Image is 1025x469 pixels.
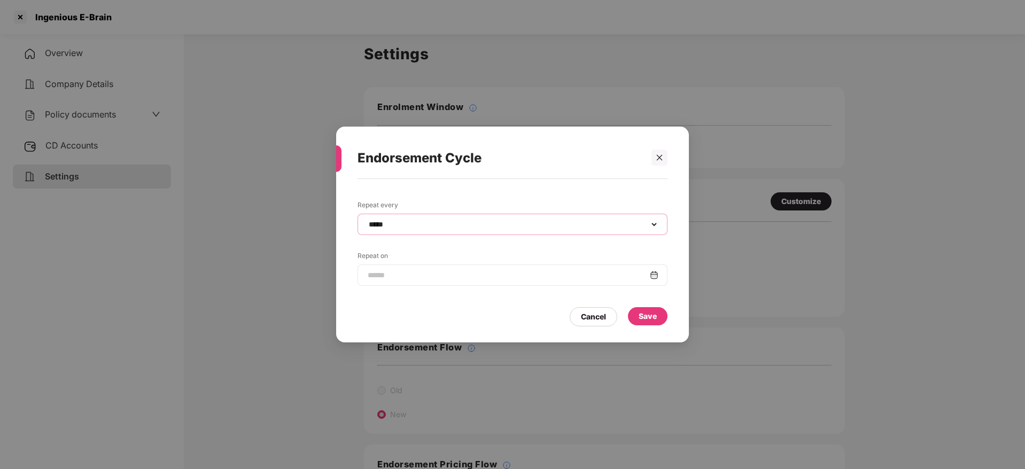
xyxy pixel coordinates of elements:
div: Endorsement Cycle [358,137,642,179]
div: Save [639,310,657,322]
span: close [656,154,663,161]
img: svg+xml;base64,PHN2ZyBpZD0iQ2FsZW5kYXItMzJ4MzIiIHhtbG5zPSJodHRwOi8vd3d3LnczLm9yZy8yMDAwL3N2ZyIgd2... [650,271,658,279]
label: Repeat every [358,200,667,214]
label: Repeat on [358,251,667,264]
div: Cancel [581,311,606,323]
